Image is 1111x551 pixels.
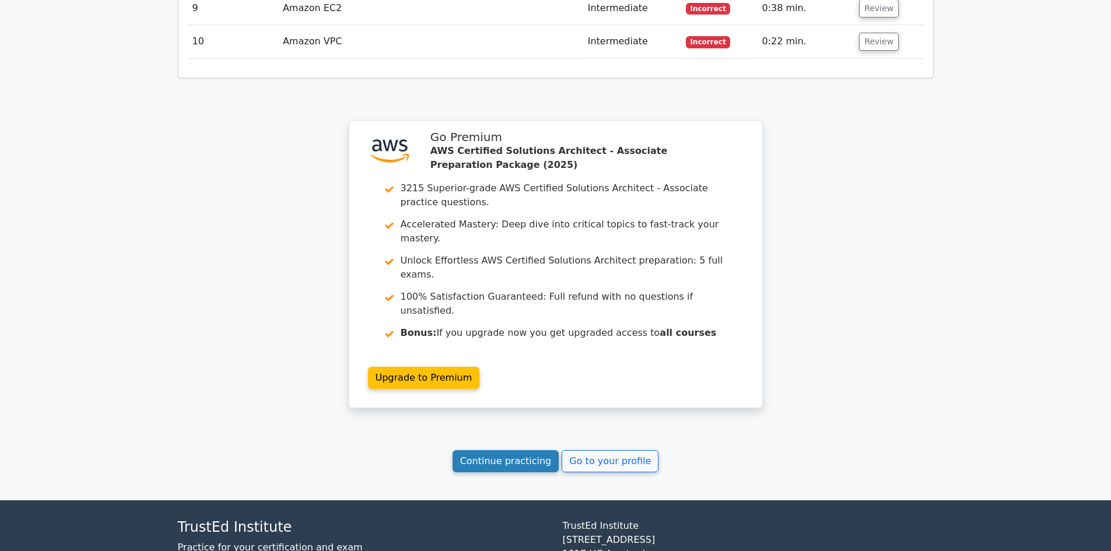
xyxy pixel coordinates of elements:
[686,3,731,15] span: Incorrect
[562,450,658,472] a: Go to your profile
[583,25,681,58] td: Intermediate
[178,519,549,536] h4: TrustEd Institute
[757,25,854,58] td: 0:22 min.
[859,33,899,51] button: Review
[453,450,559,472] a: Continue practicing
[368,367,480,389] a: Upgrade to Premium
[188,25,278,58] td: 10
[686,36,731,48] span: Incorrect
[278,25,583,58] td: Amazon VPC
